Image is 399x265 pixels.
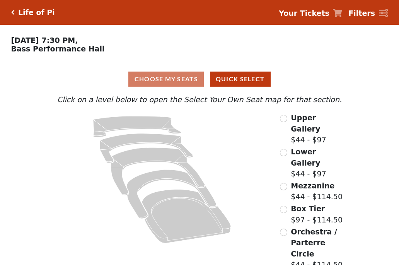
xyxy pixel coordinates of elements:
[291,180,343,202] label: $44 - $114.50
[291,227,337,258] span: Orchestra / Parterre Circle
[291,204,325,213] span: Box Tier
[210,72,271,87] button: Quick Select
[279,9,329,17] strong: Your Tickets
[348,8,388,19] a: Filters
[348,9,375,17] strong: Filters
[291,203,343,225] label: $97 - $114.50
[291,113,320,133] span: Upper Gallery
[291,146,344,180] label: $44 - $97
[291,181,334,190] span: Mezzanine
[55,94,344,105] p: Click on a level below to open the Select Your Own Seat map for that section.
[291,147,320,167] span: Lower Gallery
[11,10,15,15] a: Click here to go back to filters
[18,8,55,17] h5: Life of Pi
[279,8,342,19] a: Your Tickets
[100,133,193,163] path: Lower Gallery - Seats Available: 57
[93,116,181,137] path: Upper Gallery - Seats Available: 311
[142,190,231,243] path: Orchestra / Parterre Circle - Seats Available: 12
[291,112,344,145] label: $44 - $97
